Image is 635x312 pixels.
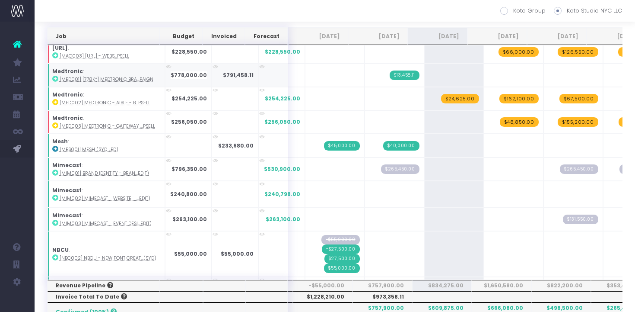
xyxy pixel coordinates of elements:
[531,280,591,291] th: $822,200.00
[221,250,254,257] strong: $55,000.00
[352,280,412,291] th: $757,900.00
[60,255,156,261] abbr: [NBC002] NBCU - New Font Creation - Brand - Upsell (SYD)
[159,28,202,45] th: Budget
[171,118,207,125] strong: $256,050.00
[48,280,160,291] th: Revenue Pipeline
[560,164,598,174] span: Streamtime Draft Invoice: null – [MIM001] Brand Identity - Brand - New (Nick Edit)
[48,87,165,110] td: :
[48,64,165,87] td: :
[264,165,300,173] span: $530,900.00
[563,215,598,224] span: Streamtime Draft Invoice: null – [MIM003] Mimecast - Event Design - Brand - New (Nick Edit)
[266,216,300,223] span: $263,100.00
[321,235,360,244] span: Streamtime Draft Invoice: null – [NBC002] NBCU - New Font Creation - Brand - Upsell (SYD)
[498,47,539,57] span: wayahead Revenue Forecast Item
[48,28,160,45] th: Job: activate to sort column ascending
[265,48,300,56] span: $228,550.00
[48,291,160,302] th: Invoice Total To Date
[265,95,300,103] span: $254,225.00
[381,164,419,174] span: Streamtime Draft Invoice: 335 – [MIM001] Brand Identity - Brand - New (Nick Edit)
[171,165,207,173] strong: $796,350.00
[52,212,82,219] strong: Mimecast
[171,71,207,79] strong: $778,000.00
[172,216,207,223] strong: $263,100.00
[203,28,245,45] th: Invoiced
[383,141,419,151] span: Streamtime Invoice: 327 – [MES001] Mesh (SYD led)
[472,280,531,291] th: $1,650,580.00
[171,95,207,102] strong: $254,225.00
[48,40,165,64] td: :
[289,28,348,45] th: Jul 25: activate to sort column ascending
[52,68,83,75] strong: Medtronic
[264,118,300,126] span: $256,050.00
[52,246,69,254] strong: NBCU
[48,181,165,208] td: :
[52,138,68,145] strong: Mesh
[60,53,129,59] abbr: [MAG003] magicschool.ai - Website - Digital - Upsell
[499,94,539,103] span: wayahead Revenue Forecast Item
[223,71,254,79] strong: $791,458.11
[60,220,152,227] abbr: [MIM003] Mimecast - Event Design - Brand - New (Nick Edit)
[322,244,360,254] span: Streamtime Invoice: CN312 – [NBC002] NBCU - New Font Creation - Brand - Upsell (SYD)
[60,170,149,177] abbr: [MIM001] Brand Identity - Brand - New (Nick Edit)
[174,250,207,257] strong: $55,000.00
[48,134,165,157] td: :
[52,187,82,194] strong: Mimecast
[52,161,82,169] strong: Mimecast
[52,114,83,122] strong: Medtronic
[500,117,539,127] span: wayahead Revenue Forecast Item
[293,291,352,302] th: $1,228,210.00
[554,6,622,15] label: Koto Studio NYC LLC
[264,190,300,198] span: $240,798.00
[60,123,155,129] abbr: [MED003] Medtronic - Gaiteway - Brand - Upsell
[60,76,153,83] abbr: [MED001] [778K*] Medtronic Brand Strategy & Campaign
[11,295,24,308] img: images/default_profile_image.png
[48,277,165,300] td: :
[390,71,419,80] span: Streamtime Invoice: 319 – Medtronic Stealth AXiS - Koto Travel Expenses
[559,94,598,103] span: wayahead Revenue Forecast Item
[293,280,352,291] th: -$55,000.00
[408,28,467,45] th: Sep 25: activate to sort column ascending
[441,94,479,103] span: wayahead Revenue Forecast Item
[558,47,598,57] span: wayahead Revenue Forecast Item
[324,254,360,264] span: Streamtime Invoice: 312 – [NBC002] NBCU - New Font Creation - Brand - Upsell
[500,6,546,15] label: Koto Group
[48,208,165,231] td: :
[527,28,587,45] th: Nov 25: activate to sort column ascending
[352,291,412,302] th: $973,358.11
[48,110,165,134] td: :
[324,141,360,151] span: Streamtime Invoice: 311 – [MES001] Mesh (SYD led)
[52,44,68,51] strong: [URL]
[48,231,165,277] td: :
[218,142,254,149] strong: $233,680.00
[324,264,360,273] span: Streamtime Invoice: 325 – [NBC002] NBCU - New Font Creation - Brand - Upsell (SYD)
[558,117,598,127] span: wayahead Revenue Forecast Item
[245,28,288,45] th: Forecast
[412,280,472,291] th: $834,275.00
[60,195,150,202] abbr: [MIM002] Mimecast - Website - Digital - New (Nick edit)
[60,146,118,153] abbr: [MES001] Mesh (SYD led)
[170,190,207,198] strong: $240,800.00
[52,91,83,98] strong: Medtronic
[60,100,150,106] abbr: [MED002] Medtronic - AiBLE - Brand - Upsell
[171,48,207,55] strong: $228,550.00
[348,28,408,45] th: Aug 25: activate to sort column ascending
[467,28,527,45] th: Oct 25: activate to sort column ascending
[48,158,165,181] td: :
